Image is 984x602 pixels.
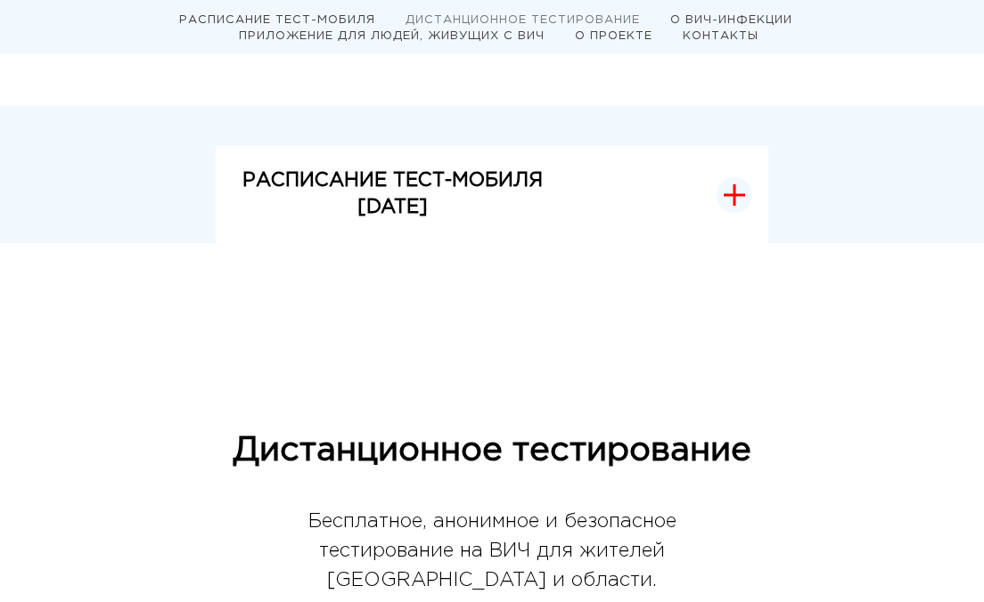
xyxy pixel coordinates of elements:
[216,146,768,243] button: РАСПИСАНИЕ ТЕСТ-МОБИЛЯ[DATE]
[406,15,640,25] a: ДИСТАНЦИОННОЕ ТЕСТИРОВАНИЕ
[239,31,545,41] a: ПРИЛОЖЕНИЕ ДЛЯ ЛЮДЕЙ, ЖИВУЩИХ С ВИЧ
[575,31,652,41] a: О ПРОЕКТЕ
[242,195,543,222] p: [DATE]
[683,31,758,41] a: КОНТАКТЫ
[233,435,751,466] span: Дистанционное тестирование
[242,172,543,190] strong: РАСПИСАНИЕ ТЕСТ-МОБИЛЯ
[179,15,375,25] a: РАСПИСАНИЕ ТЕСТ-МОБИЛЯ
[670,15,792,25] a: О ВИЧ-ИНФЕКЦИИ
[308,513,676,590] span: Бесплатное, анонимное и безопасное тестирование на ВИЧ для жителей [GEOGRAPHIC_DATA] и области.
